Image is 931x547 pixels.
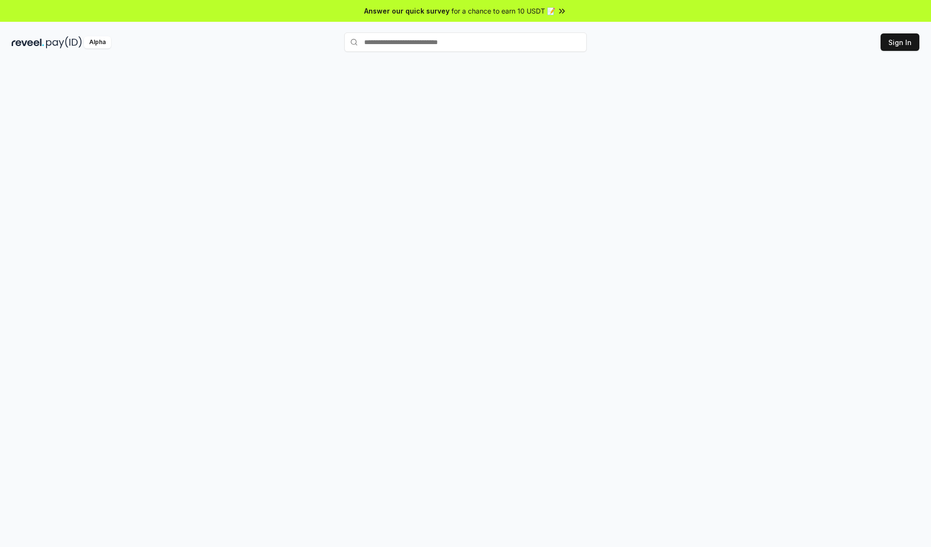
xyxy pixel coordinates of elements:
span: for a chance to earn 10 USDT 📝 [451,6,555,16]
span: Answer our quick survey [364,6,449,16]
div: Alpha [84,36,111,48]
img: pay_id [46,36,82,48]
img: reveel_dark [12,36,44,48]
button: Sign In [881,33,919,51]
